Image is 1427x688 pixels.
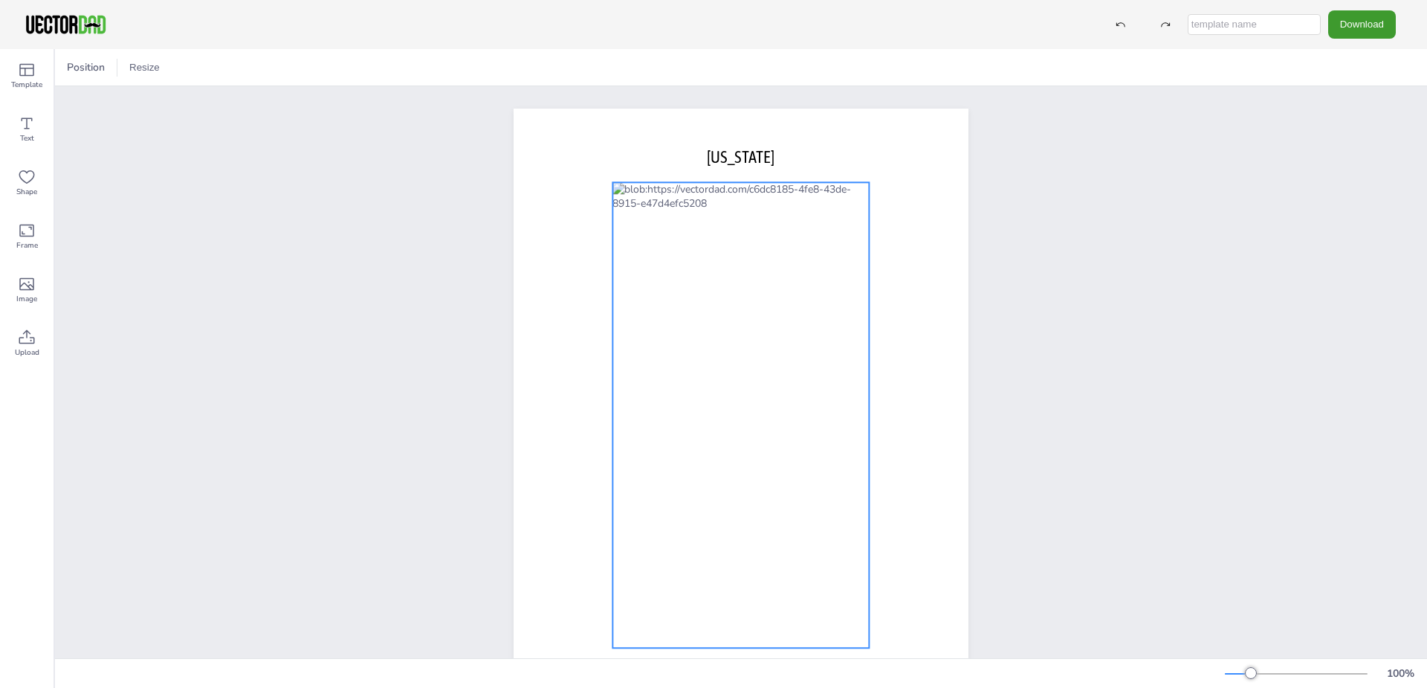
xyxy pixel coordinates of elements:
[24,13,108,36] img: VectorDad-1.png
[707,147,774,167] span: [US_STATE]
[123,56,166,80] button: Resize
[15,347,39,359] span: Upload
[1382,666,1418,681] div: 100 %
[16,293,37,305] span: Image
[16,239,38,251] span: Frame
[64,60,108,74] span: Position
[20,132,34,144] span: Text
[11,79,42,91] span: Template
[16,186,37,198] span: Shape
[1188,14,1321,35] input: template name
[1328,10,1396,38] button: Download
